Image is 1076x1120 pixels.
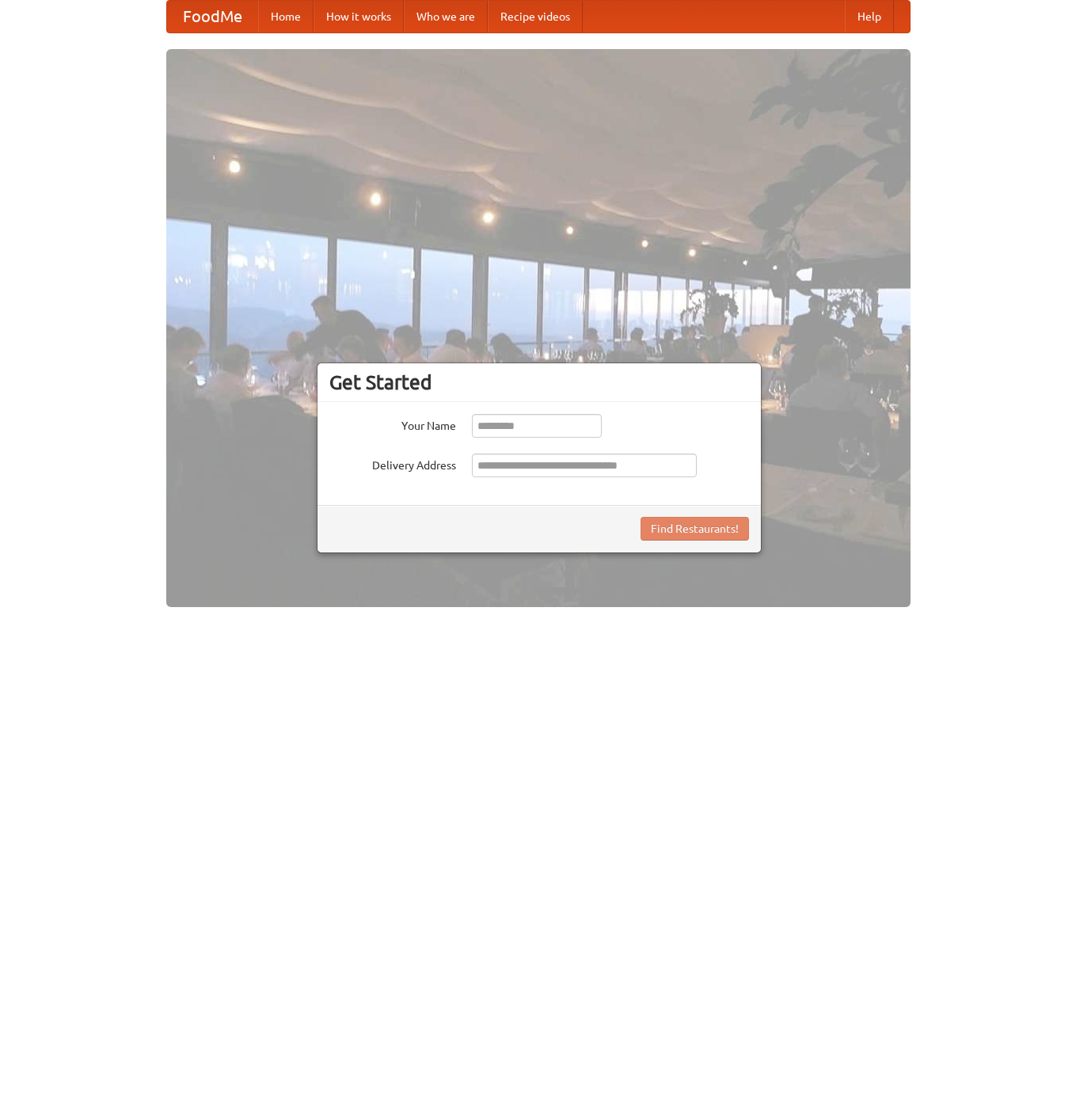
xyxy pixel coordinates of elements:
[641,517,749,541] button: Find Restaurants!
[314,1,404,32] a: How it works
[329,454,456,473] label: Delivery Address
[845,1,894,32] a: Help
[488,1,583,32] a: Recipe videos
[258,1,314,32] a: Home
[329,370,749,394] h3: Get Started
[329,414,456,434] label: Your Name
[404,1,488,32] a: Who we are
[167,1,258,32] a: FoodMe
